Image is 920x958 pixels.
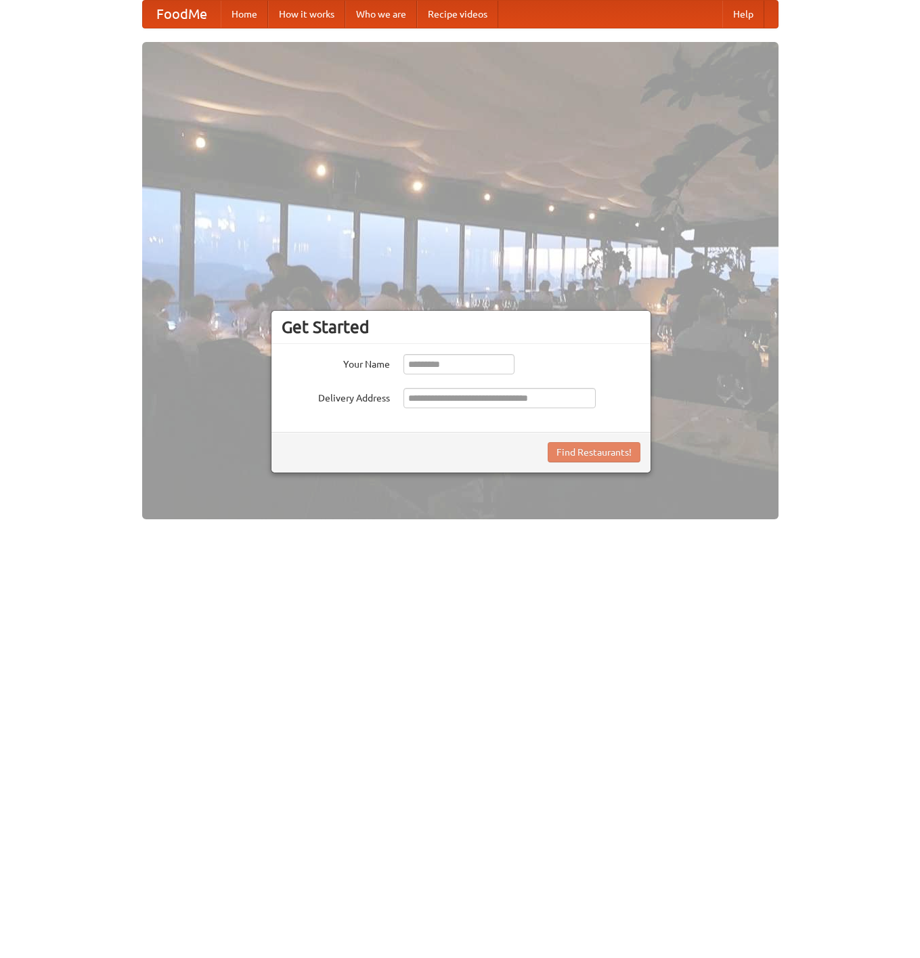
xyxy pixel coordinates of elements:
[345,1,417,28] a: Who we are
[548,442,640,462] button: Find Restaurants!
[282,317,640,337] h3: Get Started
[282,354,390,371] label: Your Name
[221,1,268,28] a: Home
[268,1,345,28] a: How it works
[143,1,221,28] a: FoodMe
[722,1,764,28] a: Help
[282,388,390,405] label: Delivery Address
[417,1,498,28] a: Recipe videos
